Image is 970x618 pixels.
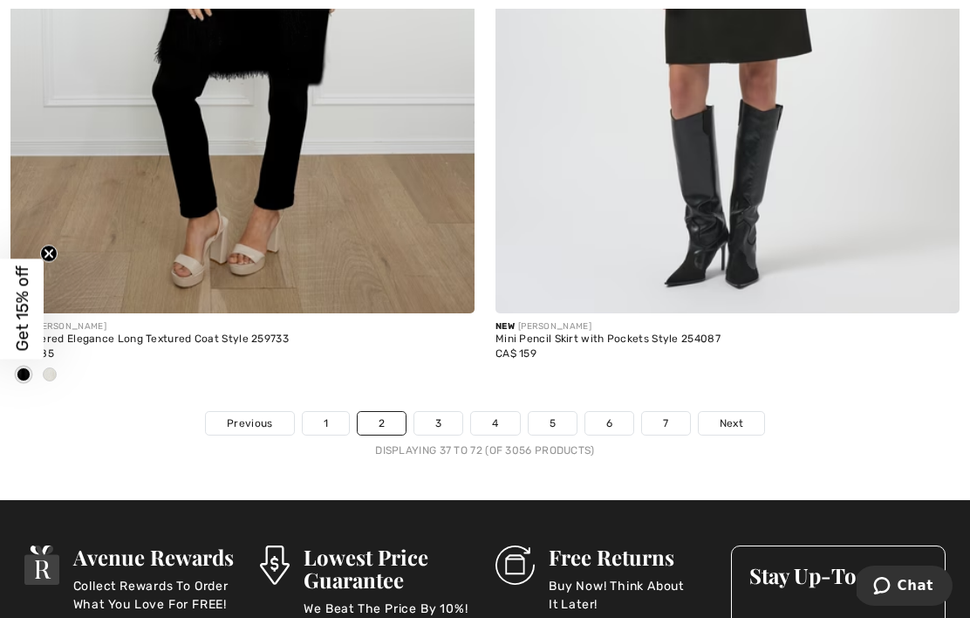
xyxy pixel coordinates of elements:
[857,566,953,609] iframe: Opens a widget where you can chat to one of our agents
[12,266,32,352] span: Get 15% off
[529,412,577,435] a: 5
[10,361,37,390] div: Black
[414,412,462,435] a: 3
[471,412,519,435] a: 4
[495,321,515,332] span: New
[260,546,290,585] img: Lowest Price Guarantee
[495,320,960,333] div: [PERSON_NAME]
[10,320,475,333] div: [PERSON_NAME]
[720,415,743,431] span: Next
[10,333,475,346] div: Feathered Elegance Long Textured Coat Style 259733
[37,361,63,390] div: Vanilla
[549,546,710,568] h3: Free Returns
[24,546,59,585] img: Avenue Rewards
[304,546,475,591] h3: Lowest Price Guarantee
[358,412,406,435] a: 2
[642,412,689,435] a: 7
[549,577,710,612] p: Buy Now! Think About It Later!
[585,412,633,435] a: 6
[73,546,239,568] h3: Avenue Rewards
[40,245,58,263] button: Close teaser
[495,347,536,360] span: CA$ 159
[303,412,349,435] a: 1
[749,564,927,587] h3: Stay Up-To-Date
[73,577,239,612] p: Collect Rewards To Order What You Love For FREE!
[495,333,960,346] div: Mini Pencil Skirt with Pockets Style 254087
[227,415,272,431] span: Previous
[699,412,764,435] a: Next
[206,412,293,435] a: Previous
[495,546,535,585] img: Free Returns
